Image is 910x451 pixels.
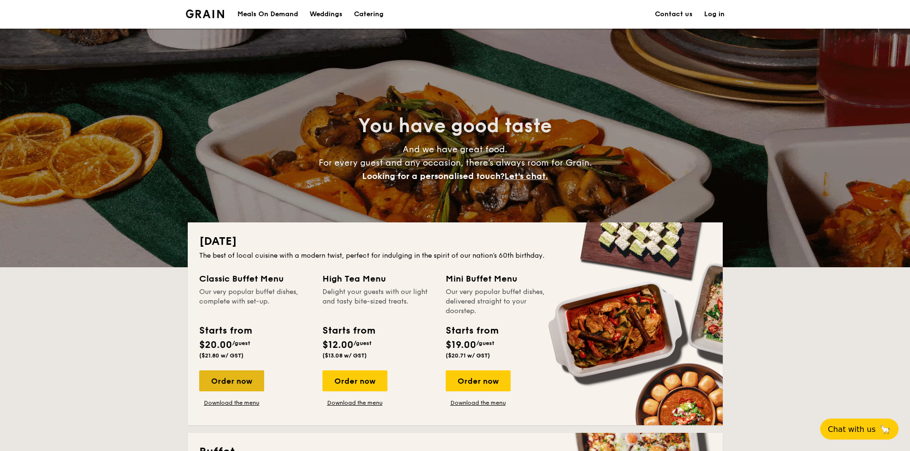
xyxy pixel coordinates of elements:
[199,324,251,338] div: Starts from
[322,324,375,338] div: Starts from
[232,340,250,346] span: /guest
[353,340,372,346] span: /guest
[199,399,264,407] a: Download the menu
[322,272,434,285] div: High Tea Menu
[504,171,548,181] span: Let's chat.
[199,370,264,391] div: Order now
[358,115,552,137] span: You have good taste
[199,234,711,249] h2: [DATE]
[186,10,225,18] a: Logotype
[362,171,504,181] span: Looking for a personalised touch?
[446,287,557,316] div: Our very popular buffet dishes, delivered straight to your doorstep.
[322,287,434,316] div: Delight your guests with our light and tasty bite-sized treats.
[828,425,876,434] span: Chat with us
[446,370,511,391] div: Order now
[199,251,711,261] div: The best of local cuisine with a modern twist, perfect for indulging in the spirit of our nation’...
[199,272,311,285] div: Classic Buffet Menu
[322,370,387,391] div: Order now
[186,10,225,18] img: Grain
[476,340,494,346] span: /guest
[446,272,557,285] div: Mini Buffet Menu
[446,339,476,351] span: $19.00
[322,399,387,407] a: Download the menu
[879,424,891,435] span: 🦙
[322,352,367,359] span: ($13.08 w/ GST)
[446,399,511,407] a: Download the menu
[199,287,311,316] div: Our very popular buffet dishes, complete with set-up.
[199,339,232,351] span: $20.00
[319,144,592,181] span: And we have great food. For every guest and any occasion, there’s always room for Grain.
[820,419,899,440] button: Chat with us🦙
[322,339,353,351] span: $12.00
[446,352,490,359] span: ($20.71 w/ GST)
[199,352,244,359] span: ($21.80 w/ GST)
[446,324,498,338] div: Starts from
